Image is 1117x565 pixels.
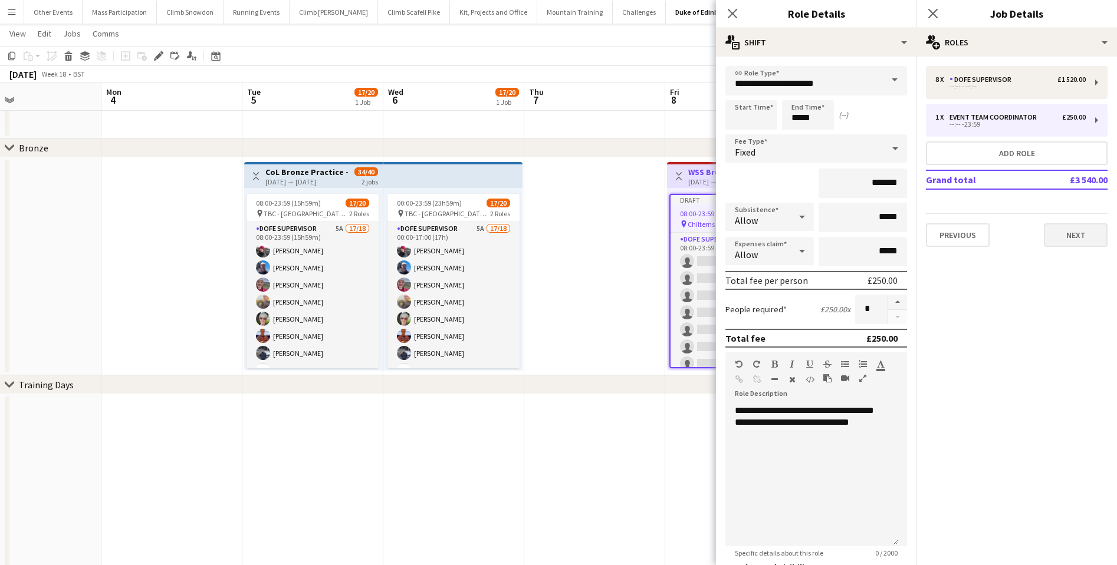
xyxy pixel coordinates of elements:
button: Ordered List [859,359,867,369]
div: Total fee [725,332,766,344]
span: 08:00-23:59 (15h59m) [680,209,745,218]
button: Horizontal Line [770,375,778,384]
button: Redo [753,359,761,369]
div: 8 x [935,75,950,84]
span: 0 / 2000 [866,549,907,557]
div: 1 Job [355,98,377,107]
span: TBC - [GEOGRAPHIC_DATA]/[GEOGRAPHIC_DATA] area [405,209,490,218]
span: Fri [670,87,679,97]
app-job-card: 00:00-23:59 (23h59m)17/20 TBC - [GEOGRAPHIC_DATA]/[GEOGRAPHIC_DATA] area2 RolesDofE Supervisor5A1... [387,194,520,368]
div: Training Days [19,379,74,391]
div: BST [73,70,85,78]
button: Mass Participation [83,1,157,24]
button: Next [1044,223,1108,247]
button: Climb Scafell Pike [378,1,450,24]
span: Edit [38,28,51,39]
div: Total fee per person [725,275,808,286]
span: 17/20 [346,199,369,207]
app-job-card: Draft08:00-23:59 (15h59m)0/9 Chilterns2 RolesDofE Supervisor0/808:00-23:59 (15h59m) [669,194,801,368]
span: 17/20 [354,88,378,97]
a: View [5,26,31,41]
button: Fullscreen [859,374,867,383]
span: Chilterns [688,220,715,229]
div: [DATE] → [DATE] [265,177,349,186]
span: 4 [104,93,121,107]
div: £1 520.00 [1057,75,1086,84]
button: Text Color [876,359,885,369]
div: £250.00 x [820,304,850,315]
span: 08:00-23:59 (15h59m) [256,199,321,207]
button: Paste as plain text [823,374,832,383]
span: 2 Roles [349,209,369,218]
button: HTML Code [806,375,814,384]
span: Allow [735,214,758,226]
span: 34/40 [354,167,378,176]
div: (--) [839,110,848,120]
span: Specific details about this role [725,549,833,557]
button: Running Events [224,1,290,24]
button: Clear Formatting [788,375,796,384]
div: Roles [916,28,1117,57]
div: £250.00 [1062,113,1086,121]
div: £250.00 [866,332,898,344]
div: --:-- -23:59 [935,121,1086,127]
button: Undo [735,359,743,369]
h3: Role Details [716,6,916,21]
button: Bold [770,359,778,369]
h3: CoL Bronze Practice - [265,167,349,177]
a: Comms [88,26,124,41]
button: Climb [PERSON_NAME] [290,1,378,24]
span: Comms [93,28,119,39]
button: Kit, Projects and Office [450,1,537,24]
button: Italic [788,359,796,369]
span: 17/20 [495,88,519,97]
span: Tue [247,87,261,97]
div: 1 Job [496,98,518,107]
div: Shift [716,28,916,57]
span: Jobs [63,28,81,39]
td: £3 540.00 [1033,170,1108,189]
button: Underline [806,359,814,369]
a: Edit [33,26,56,41]
div: £250.00 [868,275,898,286]
td: Grand total [926,170,1033,189]
div: 2 jobs [362,176,378,186]
button: Other Events [24,1,83,24]
a: Jobs [58,26,86,41]
button: Strikethrough [823,359,832,369]
span: Wed [388,87,403,97]
span: 00:00-23:59 (23h59m) [397,199,462,207]
span: 8 [668,93,679,107]
span: 6 [386,93,403,107]
button: Previous [926,223,990,247]
span: Mon [106,87,121,97]
span: 5 [245,93,261,107]
button: Add role [926,141,1108,165]
button: Insert video [841,374,849,383]
button: Unordered List [841,359,849,369]
button: Mountain Training [537,1,613,24]
span: View [9,28,26,39]
span: 7 [527,93,544,107]
span: 2 Roles [490,209,510,218]
div: Draft [671,195,800,204]
button: Challenges [613,1,666,24]
app-card-role: DofE Supervisor5A17/1800:00-17:00 (17h)[PERSON_NAME][PERSON_NAME][PERSON_NAME][PERSON_NAME][PERSO... [387,222,520,553]
span: Week 18 [39,70,68,78]
app-card-role: DofE Supervisor5A17/1808:00-23:59 (15h59m)[PERSON_NAME][PERSON_NAME][PERSON_NAME][PERSON_NAME][PE... [247,222,379,553]
div: [DATE] [9,68,37,80]
span: Fixed [735,146,755,158]
span: TBC - [GEOGRAPHIC_DATA]/[GEOGRAPHIC_DATA] area [264,209,349,218]
span: Thu [529,87,544,97]
span: Allow [735,249,758,260]
button: Duke of Edinburgh [666,1,743,24]
div: 1 x [935,113,950,121]
div: DofE Supervisor [950,75,1016,84]
h3: Job Details [916,6,1117,21]
button: Increase [888,295,907,310]
div: Bronze [19,142,48,154]
app-job-card: 08:00-23:59 (15h59m)17/20 TBC - [GEOGRAPHIC_DATA]/[GEOGRAPHIC_DATA] area2 RolesDofE Supervisor5A1... [247,194,379,368]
